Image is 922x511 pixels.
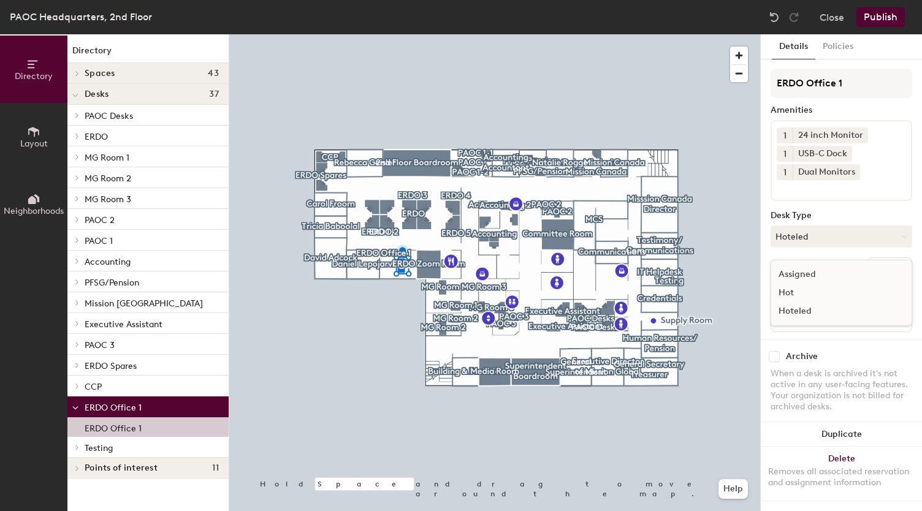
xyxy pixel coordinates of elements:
div: Dual Monitors [793,164,860,180]
button: Details [772,34,815,59]
span: Points of interest [85,463,158,473]
span: Layout [20,138,48,149]
span: PAOC 3 [85,340,115,350]
button: Help [718,479,748,499]
button: Policies [815,34,861,59]
div: PAOC Headquarters, 2nd Floor [10,9,152,25]
div: When a desk is archived it's not active in any user-facing features. Your organization is not bil... [771,368,912,412]
span: 1 [783,166,787,179]
span: Directory [15,71,53,81]
button: Duplicate [761,422,922,447]
button: Publish [856,7,905,27]
div: Hot [771,284,894,302]
span: Accounting [85,257,131,267]
img: Undo [768,11,780,23]
button: 1 [777,127,793,143]
span: Neighborhoods [4,206,64,216]
span: Testing [85,443,113,453]
span: MG Room 3 [85,194,131,205]
span: ERDO Office 1 [85,403,142,413]
div: USB-C Dock [793,146,852,162]
button: DeleteRemoves all associated reservation and assignment information [761,447,922,501]
span: 43 [208,69,219,78]
span: Spaces [85,69,115,78]
span: PAOC Desks [85,111,133,121]
button: Close [820,7,844,27]
button: 1 [777,164,793,180]
span: 11 [212,463,219,473]
div: Assigned [771,265,894,284]
div: Desk Type [771,211,912,221]
span: Mission [GEOGRAPHIC_DATA] [85,298,203,309]
span: PFSG/Pension [85,278,139,288]
h1: Directory [67,44,229,63]
span: ERDO [85,132,108,142]
p: ERDO Office 1 [85,420,142,434]
span: Executive Assistant [85,319,162,330]
span: 37 [209,89,219,99]
button: 1 [777,146,793,162]
img: Redo [788,11,800,23]
span: CCP [85,382,102,392]
span: 1 [783,129,787,142]
div: Amenities [771,105,912,115]
span: MG Room 2 [85,173,131,184]
span: PAOC 2 [85,215,115,225]
span: PAOC 1 [85,236,113,246]
span: MG Room 1 [85,153,129,163]
div: Hoteled [771,302,894,320]
span: ERDO Spares [85,361,137,371]
button: Ungroup [867,257,912,278]
span: Desks [85,89,109,99]
span: 1 [783,148,787,161]
div: 24 inch Monitor [793,127,868,143]
div: Removes all associated reservation and assignment information [768,466,915,488]
button: Hoteled [771,225,912,248]
div: Archive [786,352,818,361]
